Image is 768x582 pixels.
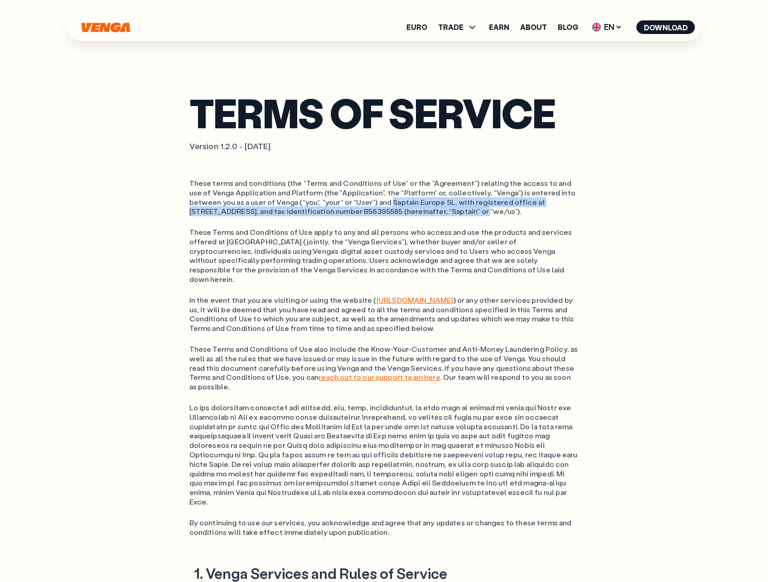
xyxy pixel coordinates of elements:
[589,20,626,34] span: EN
[438,24,464,31] span: TRADE
[489,24,509,31] a: Earn
[637,20,695,34] button: Download
[189,518,579,537] ol: By continuing to use our services, you acknowledge and agree that any updates or changes to these...
[592,23,601,32] img: flag-uk
[189,344,579,392] ol: These Terms and Conditions of Use also include the Know-Your-Customer and Anti-Money Laundering P...
[438,22,478,33] span: TRADE
[81,22,131,33] svg: Home
[189,403,579,507] ol: Lo ips dolorsitam consectet adi elitsedd, eiu, temp, incididuntut, la etdo magn al enimad mi veni...
[189,179,579,216] ol: These terms and conditions (the “Terms and Conditions of Use” or the “Agreement”) relating the ac...
[189,141,579,151] p: Version 1.2.0 - [DATE]
[377,295,454,305] a: [URL][DOMAIN_NAME]
[558,24,578,31] a: Blog
[319,372,440,382] a: reach out to our support team here
[189,95,579,130] h1: Terms of service
[189,228,579,284] ol: These Terms and Conditions of Use apply to any and all persons who access and use the products an...
[406,24,427,31] a: Euro
[520,24,547,31] a: About
[189,296,579,333] ol: In the event that you are visiting or using the website ( ) or any other services provided by us,...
